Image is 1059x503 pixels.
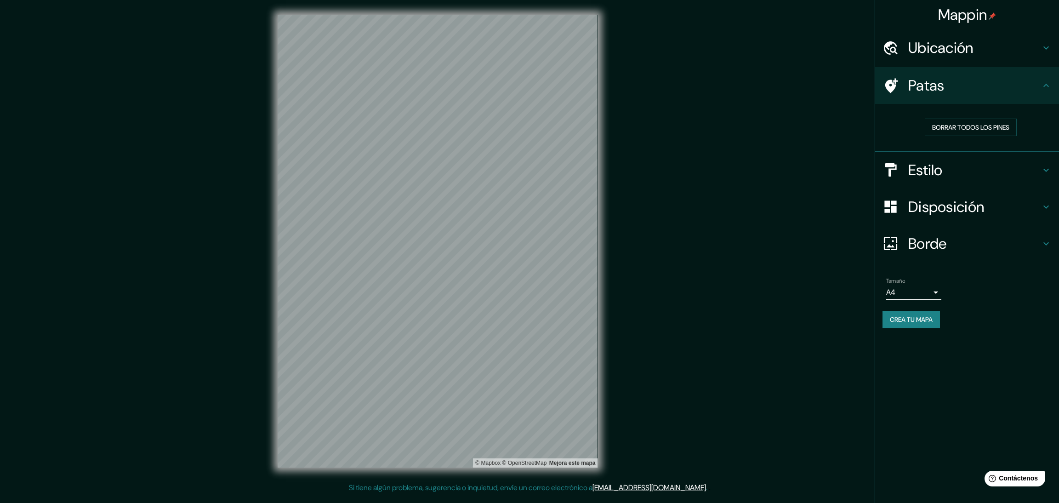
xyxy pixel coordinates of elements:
[925,119,1017,136] button: Borrar todos los pines
[908,76,945,95] font: Patas
[938,5,987,24] font: Mappin
[932,123,1009,131] font: Borrar todos los pines
[908,38,974,57] font: Ubicación
[706,483,707,492] font: .
[977,467,1049,493] iframe: Lanzador de widgets de ayuda
[908,160,943,180] font: Estilo
[349,483,592,492] font: Si tiene algún problema, sugerencia o inquietud, envíe un correo electrónico a
[475,460,501,466] font: © Mapbox
[502,460,547,466] a: Mapa de calles abierto
[875,67,1059,104] div: Patas
[709,482,711,492] font: .
[908,234,947,253] font: Borde
[875,225,1059,262] div: Borde
[875,152,1059,189] div: Estilo
[875,189,1059,225] div: Disposición
[908,197,984,217] font: Disposición
[886,285,941,300] div: A4
[549,460,596,466] font: Mejora este mapa
[886,277,905,285] font: Tamaño
[707,482,709,492] font: .
[592,483,706,492] a: [EMAIL_ADDRESS][DOMAIN_NAME]
[890,315,933,324] font: Crea tu mapa
[278,15,598,468] canvas: Mapa
[549,460,596,466] a: Map feedback
[989,12,996,20] img: pin-icon.png
[882,311,940,328] button: Crea tu mapa
[502,460,547,466] font: © OpenStreetMap
[875,29,1059,66] div: Ubicación
[475,460,501,466] a: Mapbox
[886,287,895,297] font: A4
